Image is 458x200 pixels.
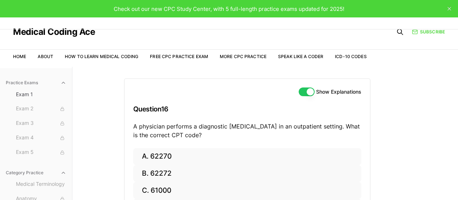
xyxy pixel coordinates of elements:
[38,54,53,59] a: About
[16,134,66,142] span: Exam 4
[16,105,66,113] span: Exam 2
[16,180,66,188] span: Medical Terminology
[278,54,323,59] a: Speak Like a Coder
[133,165,361,182] button: B. 62272
[444,3,455,15] button: close
[220,54,266,59] a: More CPC Practice
[13,132,69,144] button: Exam 4
[13,179,69,190] button: Medical Terminology
[16,119,66,127] span: Exam 3
[13,54,26,59] a: Home
[13,147,69,158] button: Exam 5
[16,148,66,156] span: Exam 5
[335,54,366,59] a: ICD-10 Codes
[13,118,69,129] button: Exam 3
[133,98,361,120] h3: Question 16
[13,103,69,115] button: Exam 2
[3,167,69,179] button: Category Practice
[13,89,69,100] button: Exam 1
[133,122,361,139] p: A physician performs a diagnostic [MEDICAL_DATA] in an outpatient setting. What is the correct CP...
[150,54,208,59] a: Free CPC Practice Exam
[133,148,361,165] button: A. 62270
[316,89,361,94] label: Show Explanations
[133,182,361,199] button: C. 61000
[412,29,445,35] a: Subscribe
[3,77,69,89] button: Practice Exams
[114,5,344,12] span: Check out our new CPC Study Center, with 5 full-length practice exams updated for 2025!
[16,91,66,98] span: Exam 1
[13,28,95,36] a: Medical Coding Ace
[65,54,138,59] a: How to Learn Medical Coding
